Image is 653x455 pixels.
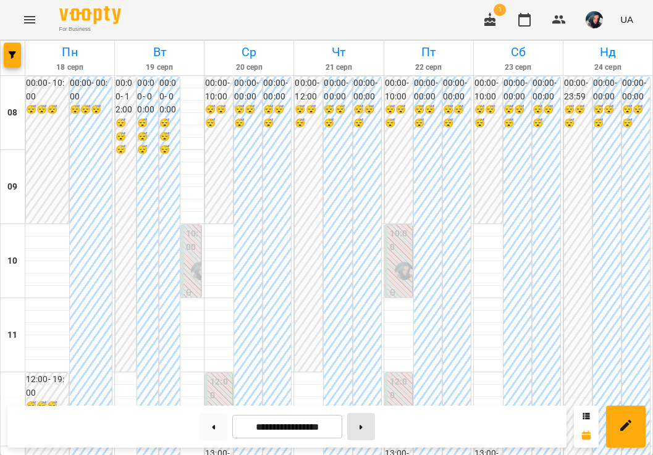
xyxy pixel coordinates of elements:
[296,43,381,62] h6: Чт
[622,103,650,130] h6: 😴😴😴
[620,13,633,26] span: UA
[137,77,158,117] h6: 00:00 - 00:00
[324,103,352,130] h6: 😴😴😴
[116,117,136,157] h6: 😴😴😴
[159,117,180,157] h6: 😴😴😴
[414,77,442,103] h6: 00:00 - 00:00
[59,25,121,33] span: For Business
[117,62,202,73] h6: 19 серп
[191,262,209,280] img: Каленська Ольга Анатоліївна (а)
[564,103,592,130] h6: 😴😴😴
[295,103,322,130] h6: 😴😴😴
[564,77,592,103] h6: 00:00 - 23:59
[324,77,352,103] h6: 00:00 - 00:00
[26,103,69,117] h6: 😴😴😴
[565,43,651,62] h6: Нд
[593,103,621,130] h6: 😴😴😴
[70,77,112,103] h6: 00:00 - 00:00
[7,254,17,268] h6: 10
[206,43,292,62] h6: Ср
[7,106,17,120] h6: 08
[26,373,69,399] h6: 12:00 - 19:00
[593,77,621,103] h6: 00:00 - 00:00
[26,77,69,103] h6: 00:00 - 10:00
[443,77,471,103] h6: 00:00 - 00:00
[533,103,560,130] h6: 😴😴😴
[27,62,112,73] h6: 18 серп
[117,43,202,62] h6: Вт
[615,8,638,31] button: UA
[137,117,158,157] h6: 😴😴😴
[385,77,413,103] h6: 00:00 - 10:00
[390,285,410,300] p: 0
[116,77,136,117] h6: 00:00 - 12:00
[474,77,502,103] h6: 00:00 - 10:00
[7,180,17,194] h6: 09
[15,5,44,35] button: Menu
[295,77,322,103] h6: 00:00 - 12:00
[234,77,262,103] h6: 00:00 - 00:00
[205,103,233,130] h6: 😴😴😴
[503,103,531,130] h6: 😴😴😴
[622,77,650,103] h6: 00:00 - 00:00
[353,77,381,103] h6: 00:00 - 00:00
[390,375,410,402] label: 12:00
[353,103,381,130] h6: 😴😴😴
[70,103,112,117] h6: 😴😴😴
[7,328,17,342] h6: 11
[386,43,471,62] h6: Пт
[186,227,198,254] label: 10:00
[414,103,442,130] h6: 😴😴😴
[159,77,180,117] h6: 00:00 - 00:00
[476,43,561,62] h6: Сб
[533,77,560,103] h6: 00:00 - 00:00
[210,375,230,402] label: 12:00
[390,227,410,254] label: 10:00
[474,103,502,130] h6: 😴😴😴
[395,262,413,280] img: Каленська Ольга Анатоліївна (а)
[443,103,471,130] h6: 😴😴😴
[263,77,291,103] h6: 00:00 - 00:00
[476,62,561,73] h6: 23 серп
[205,77,233,103] h6: 00:00 - 10:00
[565,62,651,73] h6: 24 серп
[385,103,413,130] h6: 😴😴😴
[586,11,603,28] img: a25f17a1166e7f267f2f46aa20c26a21.jpg
[296,62,381,73] h6: 21 серп
[234,103,262,130] h6: 😴😴😴
[263,103,291,130] h6: 😴😴😴
[206,62,292,73] h6: 20 серп
[27,43,112,62] h6: Пн
[386,62,471,73] h6: 22 серп
[186,285,198,300] p: 0
[494,4,506,16] span: 1
[59,6,121,24] img: Voopty Logo
[503,77,531,103] h6: 00:00 - 00:00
